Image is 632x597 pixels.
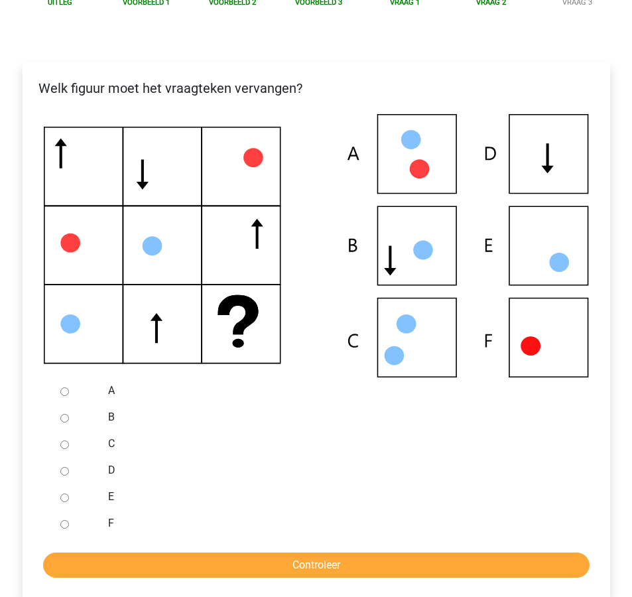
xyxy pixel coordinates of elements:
label: F [108,515,567,531]
p: Welk figuur moet het vraagteken vervangen? [33,78,600,98]
label: B [108,409,567,425]
label: D [108,462,567,478]
input: Controleer [43,553,590,578]
label: A [108,383,567,399]
label: E [108,489,567,505]
label: C [108,436,567,452]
